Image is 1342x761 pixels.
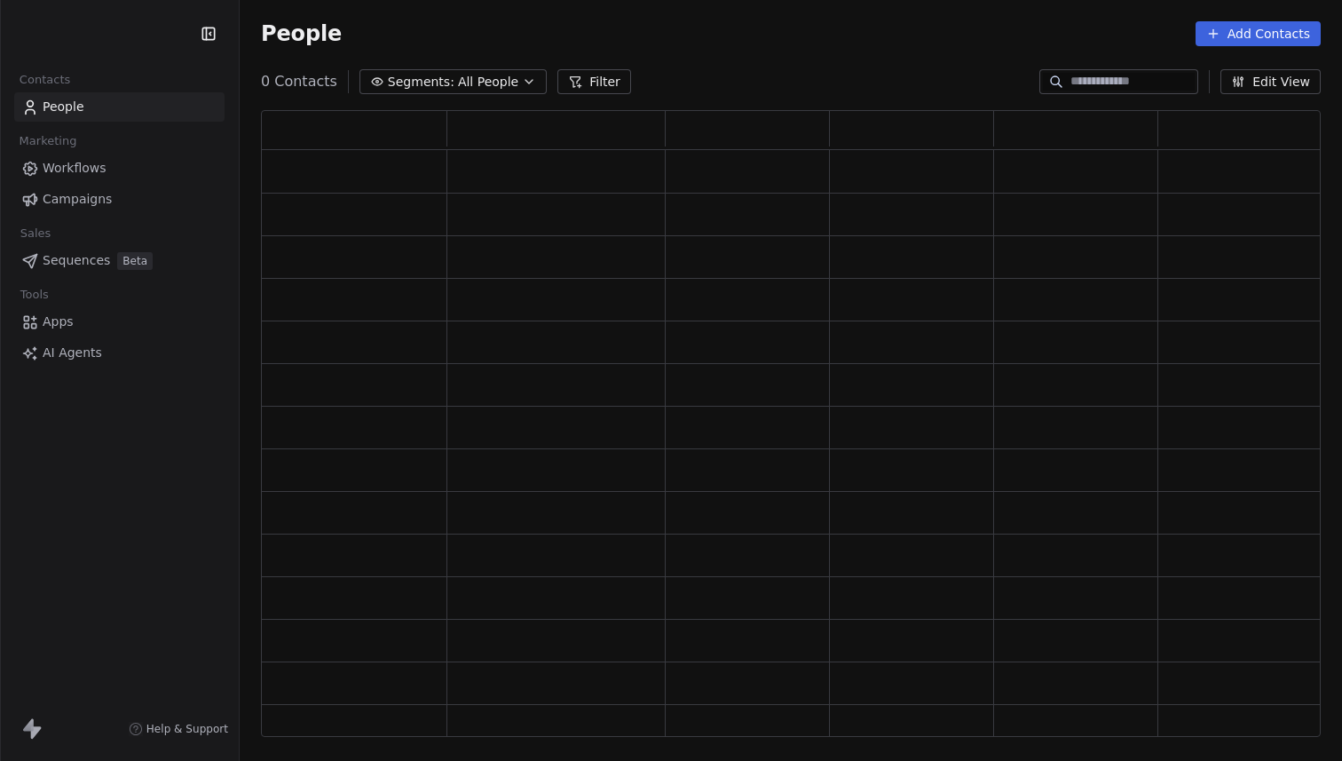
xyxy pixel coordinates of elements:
a: People [14,92,225,122]
span: Campaigns [43,190,112,209]
span: Sequences [43,251,110,270]
a: AI Agents [14,338,225,368]
span: Workflows [43,159,107,178]
span: AI Agents [43,344,102,362]
span: Help & Support [146,722,228,736]
span: 0 Contacts [261,71,337,92]
a: Workflows [14,154,225,183]
a: Campaigns [14,185,225,214]
a: SequencesBeta [14,246,225,275]
button: Edit View [1220,69,1321,94]
span: Beta [117,252,153,270]
span: Tools [12,281,56,308]
button: Add Contacts [1196,21,1321,46]
span: People [43,98,84,116]
span: Apps [43,313,74,331]
a: Help & Support [129,722,228,736]
button: Filter [557,69,631,94]
span: All People [458,73,518,91]
span: Sales [12,220,59,247]
span: Segments: [388,73,454,91]
div: grid [262,150,1322,738]
span: People [261,20,342,47]
span: Marketing [12,128,84,155]
a: Apps [14,307,225,337]
span: Contacts [12,67,78,93]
